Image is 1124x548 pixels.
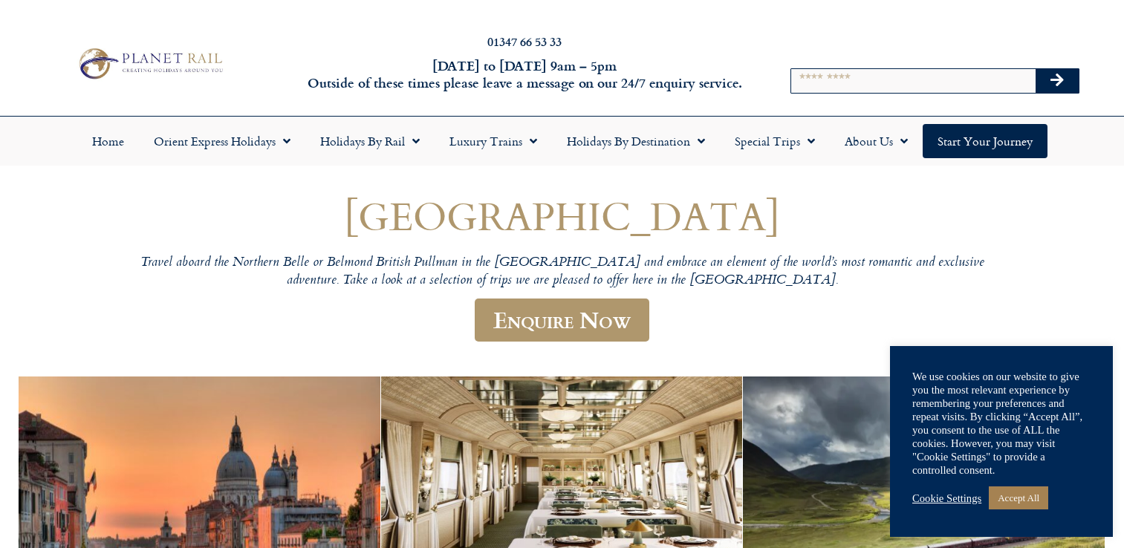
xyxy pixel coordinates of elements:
a: Start your Journey [923,124,1047,158]
a: Holidays by Rail [305,124,435,158]
a: Enquire Now [475,299,649,342]
img: Planet Rail Train Holidays Logo [73,45,227,82]
a: Cookie Settings [912,492,981,505]
a: Special Trips [720,124,830,158]
a: 01347 66 53 33 [487,33,562,50]
h6: [DATE] to [DATE] 9am – 5pm Outside of these times please leave a message on our 24/7 enquiry serv... [303,57,745,92]
a: Accept All [989,486,1048,509]
p: Travel aboard the Northern Belle or Belmond British Pullman in the [GEOGRAPHIC_DATA] and embrace ... [117,255,1008,290]
a: About Us [830,124,923,158]
a: Holidays by Destination [552,124,720,158]
nav: Menu [7,124,1117,158]
a: Home [77,124,139,158]
button: Search [1036,69,1079,93]
div: We use cookies on our website to give you the most relevant experience by remembering your prefer... [912,370,1091,477]
a: Orient Express Holidays [139,124,305,158]
a: Luxury Trains [435,124,552,158]
h1: [GEOGRAPHIC_DATA] [117,194,1008,238]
